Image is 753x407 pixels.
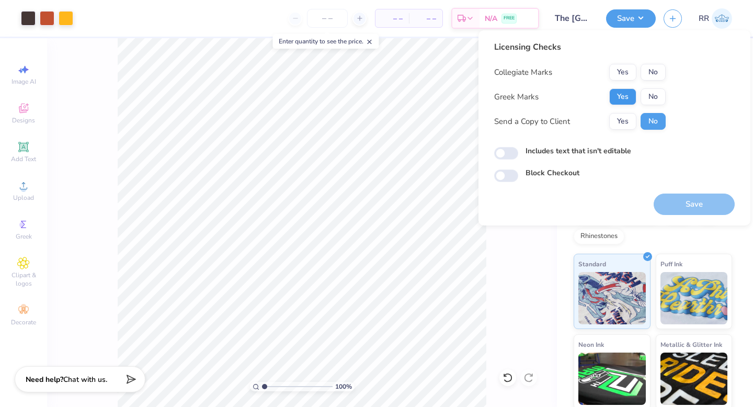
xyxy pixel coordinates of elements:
[641,64,666,81] button: No
[494,116,570,128] div: Send a Copy to Client
[606,9,656,28] button: Save
[12,77,36,86] span: Image AI
[494,66,552,78] div: Collegiate Marks
[699,13,709,25] span: RR
[26,375,63,385] strong: Need help?
[494,41,666,53] div: Licensing Checks
[660,353,728,405] img: Metallic & Glitter Ink
[609,64,636,81] button: Yes
[307,9,348,28] input: – –
[13,194,34,202] span: Upload
[699,8,732,29] a: RR
[578,339,604,350] span: Neon Ink
[526,167,579,178] label: Block Checkout
[335,382,352,391] span: 100 %
[273,34,379,49] div: Enter quantity to see the price.
[641,113,666,130] button: No
[660,339,722,350] span: Metallic & Glitter Ink
[578,258,606,269] span: Standard
[415,13,436,24] span: – –
[641,88,666,105] button: No
[578,353,646,405] img: Neon Ink
[578,272,646,324] img: Standard
[494,91,539,103] div: Greek Marks
[609,113,636,130] button: Yes
[63,375,107,385] span: Chat with us.
[547,8,598,29] input: Untitled Design
[660,272,728,324] img: Puff Ink
[609,88,636,105] button: Yes
[382,13,403,24] span: – –
[11,318,36,326] span: Decorate
[504,15,515,22] span: FREE
[660,258,682,269] span: Puff Ink
[12,116,35,125] span: Designs
[485,13,497,24] span: N/A
[574,229,624,244] div: Rhinestones
[11,155,36,163] span: Add Text
[712,8,732,29] img: Rigil Kent Ricardo
[526,145,631,156] label: Includes text that isn't editable
[5,271,42,288] span: Clipart & logos
[16,232,32,241] span: Greek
